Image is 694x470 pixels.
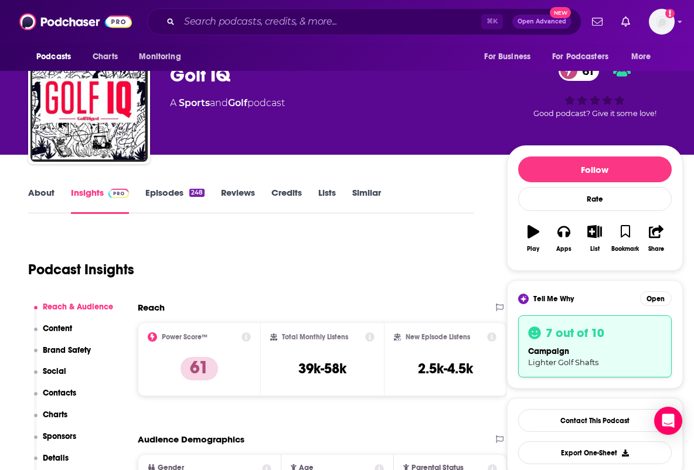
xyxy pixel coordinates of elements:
button: Social [34,366,67,388]
img: Podchaser - Follow, Share and Rate Podcasts [19,11,132,33]
button: Apps [549,217,579,260]
button: Share [641,217,671,260]
button: Open AdvancedNew [512,15,571,29]
div: Open Intercom Messenger [654,407,682,435]
div: Bookmark [611,246,639,253]
span: New [550,7,571,18]
span: For Business [484,49,530,65]
h2: Power Score™ [162,333,207,341]
p: Reach & Audience [43,302,113,312]
button: Content [34,323,73,345]
button: open menu [28,46,86,68]
p: Contacts [43,388,76,398]
button: open menu [623,46,666,68]
p: Sponsors [43,431,76,441]
a: Sports [179,97,210,108]
a: Episodes248 [145,187,205,214]
a: Credits [271,187,302,214]
img: User Profile [649,9,675,35]
p: Details [43,453,69,463]
button: Show profile menu [649,9,675,35]
span: ⌘ K [481,14,503,29]
img: tell me why sparkle [520,295,527,302]
span: Podcasts [36,49,71,65]
div: Apps [556,246,571,253]
span: For Podcasters [552,49,608,65]
button: open menu [131,46,196,68]
h3: 7 out of 10 [546,325,604,340]
button: Bookmark [610,217,641,260]
span: Open Advanced [518,19,566,25]
button: Reach & Audience [34,302,114,323]
p: Social [43,366,66,376]
div: Rate [518,187,672,211]
button: Follow [518,156,672,182]
span: Good podcast? Give it some love! [533,109,656,118]
span: and [210,97,228,108]
div: A podcast [170,96,285,110]
div: 248 [189,189,205,197]
p: Charts [43,410,67,420]
button: Export One-Sheet [518,441,672,464]
input: Search podcasts, credits, & more... [179,12,481,31]
span: Lighter Golf Shafts [528,357,598,367]
h3: 39k-58k [298,360,346,377]
h2: Reach [138,302,165,313]
button: Sponsors [34,431,77,453]
h2: Audience Demographics [138,434,244,445]
h2: New Episode Listens [406,333,470,341]
div: 61Good podcast? Give it some love! [507,53,683,125]
h2: Total Monthly Listens [282,333,348,341]
button: Brand Safety [34,345,91,367]
a: Show notifications dropdown [587,12,607,32]
a: InsightsPodchaser Pro [71,187,129,214]
button: Play [518,217,549,260]
a: Reviews [221,187,255,214]
a: Golf [228,97,247,108]
svg: Add a profile image [665,9,675,18]
h1: Podcast Insights [28,261,134,278]
span: campaign [528,346,569,356]
span: More [631,49,651,65]
span: Monitoring [139,49,181,65]
a: About [28,187,55,214]
p: Content [43,323,72,333]
span: Logged in as bgast63 [649,9,675,35]
div: Share [648,246,664,253]
button: open menu [545,46,625,68]
button: Contacts [34,388,77,410]
button: Charts [34,410,68,431]
span: Tell Me Why [533,294,574,304]
button: open menu [476,46,545,68]
a: Contact This Podcast [518,409,672,432]
p: Brand Safety [43,345,91,355]
img: Podchaser Pro [108,189,129,198]
button: Open [640,291,672,306]
div: Search podcasts, credits, & more... [147,8,581,35]
a: Similar [352,187,381,214]
span: Charts [93,49,118,65]
p: 61 [181,357,218,380]
img: Golf IQ [30,45,148,162]
a: Charts [85,46,125,68]
a: Show notifications dropdown [617,12,635,32]
div: Play [527,246,539,253]
h3: 2.5k-4.5k [418,360,473,377]
a: Lists [318,187,336,214]
button: List [579,217,610,260]
div: List [590,246,600,253]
